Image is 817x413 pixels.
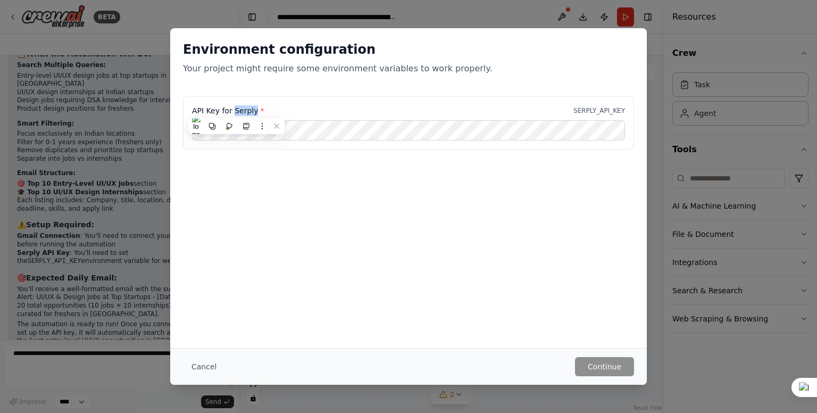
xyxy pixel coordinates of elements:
[573,106,625,115] p: SERPLY_API_KEY
[183,357,225,376] button: Cancel
[183,41,634,58] h2: Environment configuration
[192,105,264,116] label: API Key for Serply
[575,357,634,376] button: Continue
[183,62,634,75] p: Your project might require some environment variables to work properly.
